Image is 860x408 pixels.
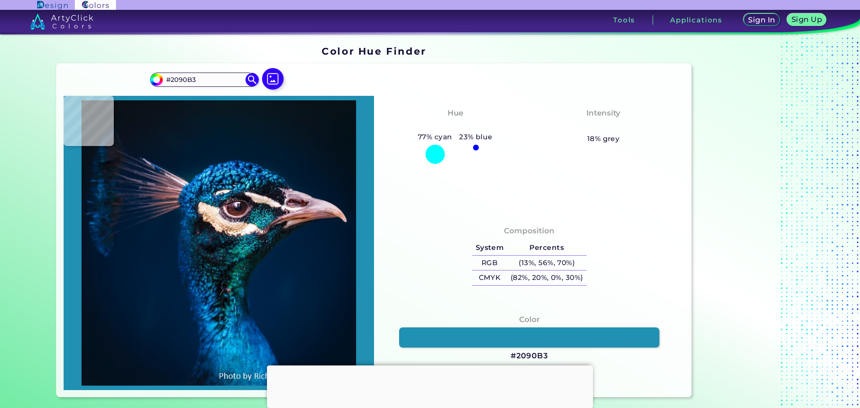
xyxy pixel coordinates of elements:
[743,13,780,26] a: Sign In
[511,351,548,361] h3: #2090B3
[504,224,555,237] h4: Composition
[613,17,635,23] h3: Tools
[580,121,627,132] h3: Moderate
[30,13,93,30] img: logo_artyclick_colors_white.svg
[472,256,507,271] h5: RGB
[456,131,496,143] h5: 23% blue
[695,43,807,401] iframe: Advertisement
[37,1,67,9] img: ArtyClick Design logo
[267,365,593,406] iframe: Advertisement
[791,16,822,23] h5: Sign Up
[414,131,456,143] h5: 77% cyan
[163,73,246,86] input: type color..
[787,13,827,26] a: Sign Up
[587,133,620,145] h5: 18% grey
[748,16,775,24] h5: Sign In
[472,271,507,285] h5: CMYK
[322,44,426,58] h1: Color Hue Finder
[507,271,586,285] h5: (82%, 20%, 0%, 30%)
[670,17,722,23] h3: Applications
[68,100,370,386] img: img_pavlin.jpg
[472,241,507,255] h5: System
[507,241,586,255] h5: Percents
[507,256,586,271] h5: (13%, 56%, 70%)
[245,73,259,86] img: icon search
[586,107,620,120] h4: Intensity
[447,107,463,120] h4: Hue
[262,68,284,90] img: icon picture
[426,121,484,132] h3: Bluish Cyan
[519,313,540,326] h4: Color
